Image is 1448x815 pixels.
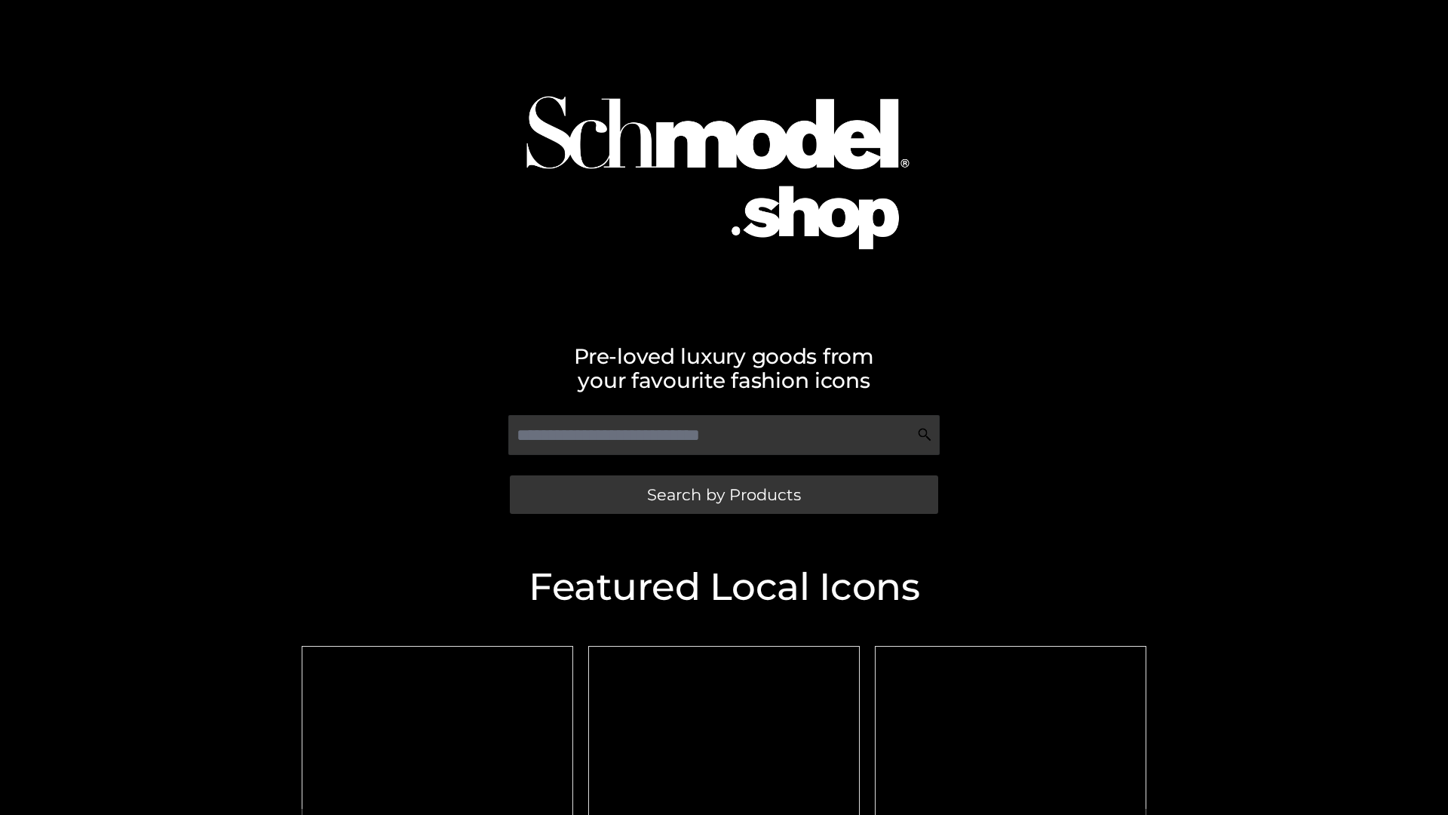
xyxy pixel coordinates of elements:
img: Search Icon [917,427,932,442]
a: Search by Products [510,475,938,514]
h2: Featured Local Icons​ [294,568,1154,606]
span: Search by Products [647,487,801,503]
h2: Pre-loved luxury goods from your favourite fashion icons [294,344,1154,392]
